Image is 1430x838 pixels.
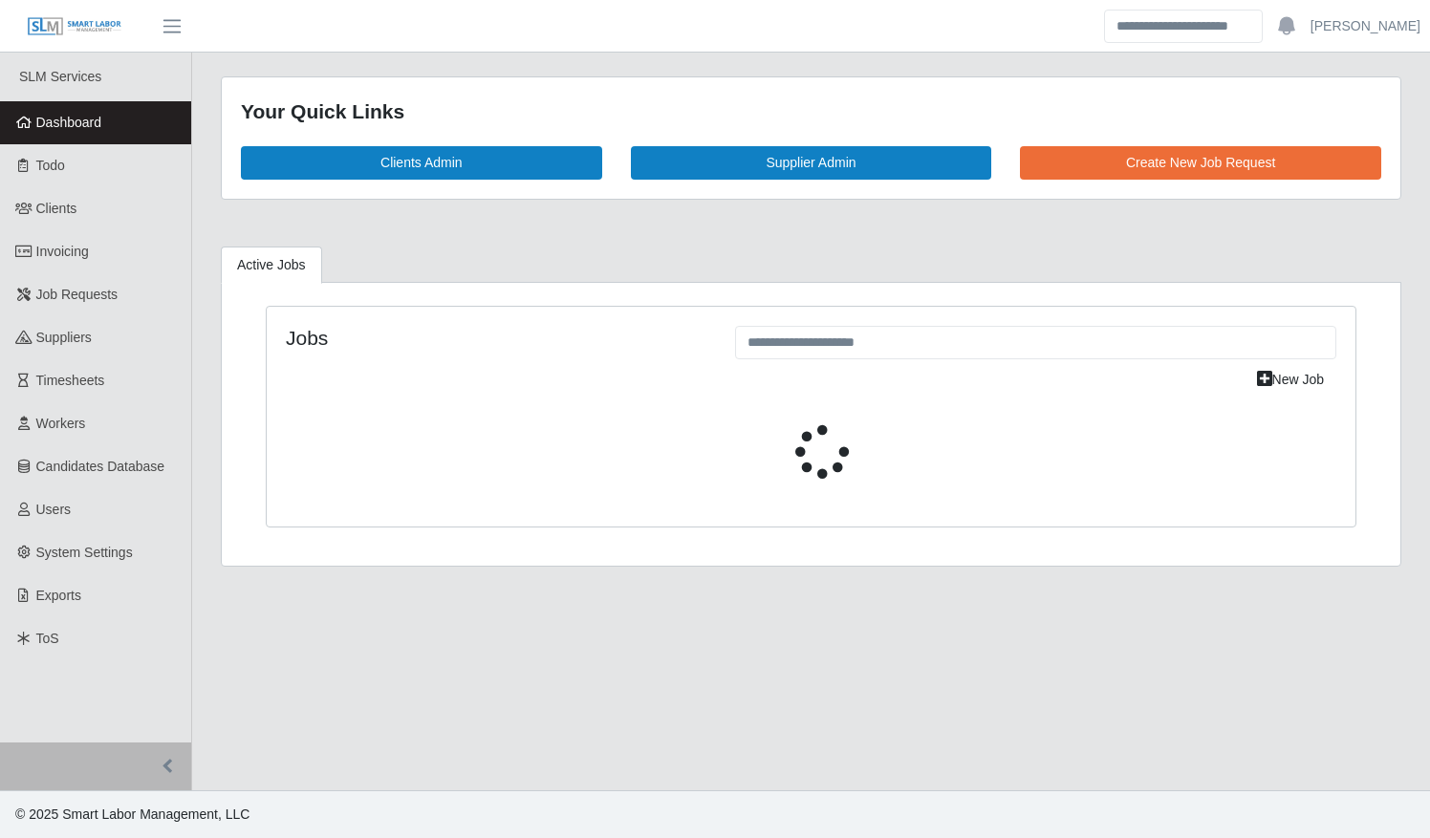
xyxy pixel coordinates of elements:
span: Exports [36,588,81,603]
span: Users [36,502,72,517]
span: System Settings [36,545,133,560]
a: Create New Job Request [1020,146,1381,180]
h4: Jobs [286,326,706,350]
span: Clients [36,201,77,216]
span: Todo [36,158,65,173]
span: © 2025 Smart Labor Management, LLC [15,806,249,822]
input: Search [1104,10,1263,43]
span: Suppliers [36,330,92,345]
a: Supplier Admin [631,146,992,180]
span: Job Requests [36,287,119,302]
span: ToS [36,631,59,646]
a: Active Jobs [221,247,322,284]
span: Dashboard [36,115,102,130]
span: Timesheets [36,373,105,388]
span: Workers [36,416,86,431]
a: [PERSON_NAME] [1311,16,1420,36]
a: New Job [1245,363,1336,397]
img: SLM Logo [27,16,122,37]
span: Invoicing [36,244,89,259]
span: Candidates Database [36,459,165,474]
span: SLM Services [19,69,101,84]
a: Clients Admin [241,146,602,180]
div: Your Quick Links [241,97,1381,127]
